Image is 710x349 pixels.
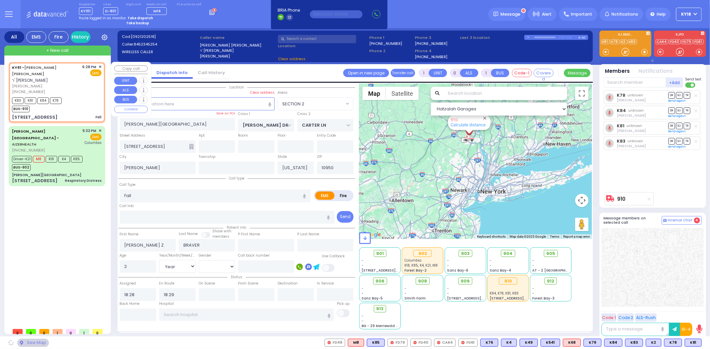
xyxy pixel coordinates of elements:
[238,281,258,286] label: From Scene
[12,164,31,171] span: BUS-902
[65,178,102,183] div: Respiratory Distress
[685,339,702,347] div: BLS
[533,296,555,301] span: Forest Bay-3
[200,48,276,54] label: ר' [PERSON_NAME]
[367,339,385,347] div: K85
[26,31,46,43] div: EMS
[493,12,498,17] img: message.svg
[79,329,89,334] span: 1
[226,176,248,181] span: Call type
[460,69,478,77] button: ALS
[584,339,601,347] div: BLS
[376,250,384,257] span: 901
[575,218,589,231] button: Drag Pegman onto the map to open Street View
[362,286,364,291] span: -
[668,218,693,223] span: Internal Chat
[362,268,425,273] span: [STREET_ADDRESS][PERSON_NAME]
[451,122,486,127] a: Calculate distance
[199,253,211,258] label: Gender
[369,35,412,41] span: Phone 1
[83,64,97,69] span: 6:28 PM
[103,7,118,15] span: D-801
[238,111,250,117] label: Cross 1
[53,329,63,334] span: 1
[404,268,427,273] span: Forest Bay-2
[317,154,322,160] label: ZIP
[58,156,70,163] span: K4
[564,69,591,77] button: Message
[369,41,402,46] label: [PHONE_NUMBER]
[611,11,638,17] span: Notifications
[490,291,519,296] span: K84, K78, K81, K83
[386,87,419,100] button: Show satellite imagery
[604,77,666,87] input: Search member
[617,313,634,322] button: Code 2
[541,339,560,347] div: BLS
[17,339,49,347] div: See map
[503,250,513,257] span: 904
[12,77,48,83] span: ר' [PERSON_NAME]
[464,134,474,142] div: 910
[26,10,71,18] img: Logo
[447,286,449,291] span: -
[447,268,468,273] span: Sanz Bay-6
[520,339,538,347] div: BLS
[681,11,691,17] span: KY18
[153,8,161,14] span: M14
[460,35,524,41] label: Last 3 location
[546,250,555,257] span: 905
[563,339,581,347] div: ALS
[694,217,700,223] span: 4
[12,114,58,121] div: [STREET_ADDRESS]
[13,329,23,334] span: 0
[664,339,682,347] div: BLS
[71,156,83,163] span: K85
[278,7,300,13] span: BRIA Phone
[199,281,215,286] label: On Scene
[628,39,637,44] a: K83
[599,33,651,38] label: KJ EMS...
[12,65,24,70] span: KY61 -
[120,301,140,306] label: Back Home
[99,64,102,70] span: ✕
[238,133,248,138] label: Room
[90,134,102,140] span: EMS
[126,21,149,26] strong: Take backup
[114,106,148,113] button: COVERED
[680,323,692,336] button: 10-4
[666,77,683,87] button: +Add
[46,47,69,54] span: + New call
[541,339,560,347] div: K541
[628,93,643,98] span: unknown
[200,43,276,48] label: [PERSON_NAME] [PERSON_NAME]
[404,258,421,263] span: Columbia
[447,258,449,263] span: -
[668,138,675,144] span: DR
[159,308,334,321] input: Search hospital
[278,56,306,61] span: Clear address
[12,83,80,89] span: [PERSON_NAME]
[617,144,646,149] span: Dov Guttman
[415,54,448,59] label: [PHONE_NUMBER]
[362,263,364,268] span: -
[297,232,319,237] label: P Last Name
[617,113,646,118] span: Elimelech Katz
[12,156,32,163] span: Driver-K21
[480,339,498,347] div: BLS
[362,296,383,301] span: Sanz Bay-5
[114,86,137,94] button: ALS
[542,11,552,17] span: Alert
[362,318,364,323] span: -
[328,341,331,344] img: red-radio-icon.svg
[575,194,589,207] button: Map camera controls
[120,97,275,110] input: Search location here
[646,339,661,347] div: BLS
[656,39,668,44] a: CAR4
[415,41,448,46] label: [PHONE_NUMBER]
[146,3,169,7] label: Medic on call
[79,7,93,15] span: KY101
[278,133,286,138] label: Floor
[625,339,643,347] div: BLS
[533,263,535,268] span: -
[547,278,555,285] span: 912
